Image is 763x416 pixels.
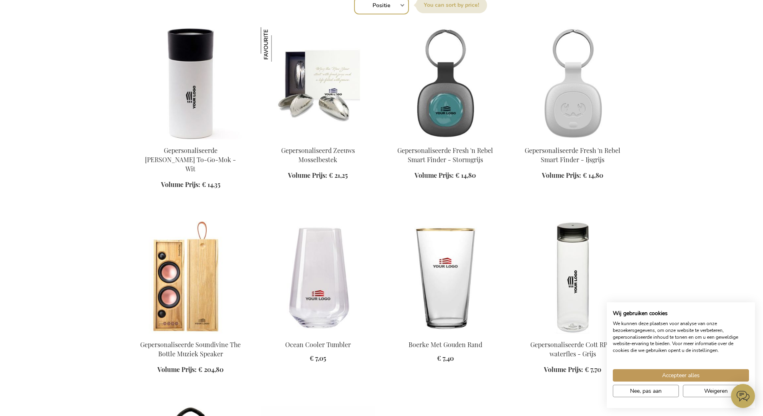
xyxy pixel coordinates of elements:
a: Ocean Cooler Tumbler [285,340,351,349]
button: Accepteer alle cookies [613,369,749,382]
a: Ocean Cooler Tumbler [261,330,375,338]
span: € 204,80 [198,365,223,374]
img: Personalised Fresh 'n Rebel Smart Finder - Storm Grey [388,27,503,139]
a: Boerke Met Gouden Rand [409,340,482,349]
span: € 14,80 [455,171,476,179]
a: Boerke With Gold Rrim [388,330,503,338]
iframe: belco-activator-frame [731,384,755,408]
a: Cott RPET water bottle 600 ML [515,330,630,338]
a: Personalised Zeeland Mussel Cutlery Gepersonaliseerd Zeeuws Mosselbestek [261,136,375,144]
img: Personalised Soundivine The Bottle Music Speaker [133,221,248,334]
a: Personalised Soundivine The Bottle Music Speaker [133,330,248,338]
span: Weigeren [704,387,728,395]
p: We kunnen deze plaatsen voor analyse van onze bezoekersgegevens, om onze website te verbeteren, g... [613,320,749,354]
img: Boerke With Gold Rrim [388,221,503,334]
img: Gepersonaliseerd Zeeuws Mosselbestek [261,27,295,62]
span: Volume Prijs: [415,171,454,179]
a: Volume Prijs: € 21,25 [288,171,348,180]
span: € 14,35 [202,180,220,189]
a: Personalised Otis Thermo To-Go-Mug [133,136,248,144]
img: Personalised Zeeland Mussel Cutlery [261,27,375,139]
span: € 7,05 [310,354,326,362]
a: Gepersonaliseerde Cott RPET waterfles - Grijs [530,340,615,358]
a: Gepersonaliseerde [PERSON_NAME] To-Go-Mok - Wit [145,146,236,173]
img: Cott RPET water bottle 600 ML [515,221,630,334]
span: € 21,25 [329,171,348,179]
span: Volume Prijs: [288,171,327,179]
a: Volume Prijs: € 14,35 [161,180,220,189]
span: Volume Prijs: [161,180,200,189]
a: Personalised Fresh 'n Rebel Smart Finder - Storm Grey [388,136,503,144]
a: Volume Prijs: € 7,70 [544,365,601,374]
span: Volume Prijs: [157,365,197,374]
a: Gepersonaliseerde Soundivine The Bottle Muziek Speaker [140,340,241,358]
span: Nee, pas aan [630,387,662,395]
span: € 7,70 [585,365,601,374]
span: € 7,40 [437,354,454,362]
img: Ocean Cooler Tumbler [261,221,375,334]
span: Accepteer alles [662,371,700,380]
img: Personalised Otis Thermo To-Go-Mug [133,27,248,139]
button: Pas cookie voorkeuren aan [613,385,679,397]
span: Volume Prijs: [544,365,583,374]
h2: Wij gebruiken cookies [613,310,749,317]
a: Volume Prijs: € 204,80 [157,365,223,374]
a: Volume Prijs: € 14,80 [415,171,476,180]
a: Gepersonaliseerd Zeeuws Mosselbestek [281,146,355,164]
a: Gepersonaliseerde Fresh 'n Rebel Smart Finder - Stormgrijs [397,146,493,164]
img: Gepersonaliseerde Fresh 'n Rebel Smart Finder - Ijsgrijs [515,27,630,139]
button: Alle cookies weigeren [683,385,749,397]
